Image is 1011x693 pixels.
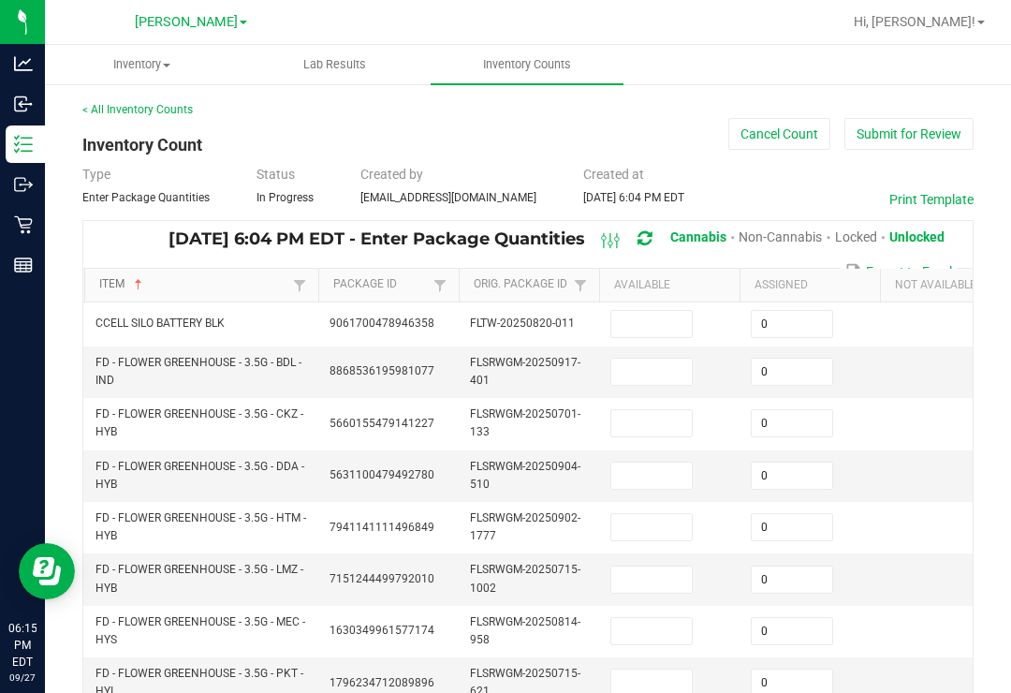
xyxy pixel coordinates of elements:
th: Assigned [740,269,880,302]
span: In Progress [256,191,314,204]
span: FD - FLOWER GREENHOUSE - 3.5G - CKZ - HYB [95,407,303,438]
span: Inventory [46,56,237,73]
a: Inventory [45,45,238,84]
span: Created by [360,167,423,182]
span: FLSRWGM-20250715-1002 [470,563,580,594]
span: Inventory Counts [458,56,596,73]
inline-svg: Inventory [14,135,33,154]
p: 06:15 PM EDT [8,620,37,671]
span: FLSRWGM-20250814-958 [470,615,580,646]
span: FLSRWGM-20250904-510 [470,460,580,491]
span: 9061700478946358 [330,317,434,330]
span: Type [82,167,110,182]
span: FD - FLOWER GREENHOUSE - 3.5G - BDL - IND [95,356,301,387]
a: Filter [429,273,451,297]
span: FD - FLOWER GREENHOUSE - 3.5G - DDA - HYB [95,460,304,491]
span: FD - FLOWER GREENHOUSE - 3.5G - LMZ - HYB [95,563,303,594]
a: Orig. Package IdSortable [474,277,568,292]
span: CCELL SILO BATTERY BLK [95,317,225,330]
button: Print Template [889,190,974,209]
p: 09/27 [8,671,37,685]
th: Available [599,269,740,302]
button: Export to Excel [841,256,957,288]
a: Inventory Counts [431,45,623,84]
a: Lab Results [238,45,431,84]
span: 5660155479141227 [330,417,434,430]
span: FLSRWGM-20250917-401 [470,356,580,387]
span: FD - FLOWER GREENHOUSE - 3.5G - HTM - HYB [95,511,306,542]
inline-svg: Analytics [14,54,33,73]
span: Inventory Count [82,135,202,155]
span: Hi, [PERSON_NAME]! [854,14,975,29]
span: 8868536195981077 [330,364,434,377]
span: Lab Results [278,56,391,73]
span: FLSRWGM-20250902-1777 [470,511,580,542]
a: < All Inventory Counts [82,103,193,116]
span: 7941141111496849 [330,521,434,534]
button: Cancel Count [728,118,830,150]
span: 5631100479492780 [330,468,434,481]
a: Package IdSortable [333,277,428,292]
span: [EMAIL_ADDRESS][DOMAIN_NAME] [360,191,536,204]
inline-svg: Inbound [14,95,33,113]
button: Submit for Review [844,118,974,150]
span: 1796234712089896 [330,676,434,689]
span: 1630349961577174 [330,624,434,637]
a: Filter [569,273,592,297]
a: ItemSortable [99,277,287,292]
div: [DATE] 6:04 PM EDT - Enter Package Quantities [168,221,959,256]
span: Sortable [131,277,146,292]
span: Locked [835,229,877,244]
inline-svg: Reports [14,256,33,274]
span: Created at [583,167,644,182]
span: [DATE] 6:04 PM EDT [583,191,684,204]
span: Cannabis [670,229,726,244]
inline-svg: Outbound [14,175,33,194]
span: Unlocked [889,229,945,244]
span: Non-Cannabis [739,229,822,244]
span: Enter Package Quantities [82,191,210,204]
iframe: Resource center [19,543,75,599]
inline-svg: Retail [14,215,33,234]
span: FLSRWGM-20250701-133 [470,407,580,438]
span: 7151244499792010 [330,572,434,585]
span: Status [256,167,295,182]
span: FD - FLOWER GREENHOUSE - 3.5G - MEC - HYS [95,615,305,646]
span: FLTW-20250820-011 [470,317,575,330]
span: [PERSON_NAME] [135,14,238,30]
a: Filter [288,273,311,297]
